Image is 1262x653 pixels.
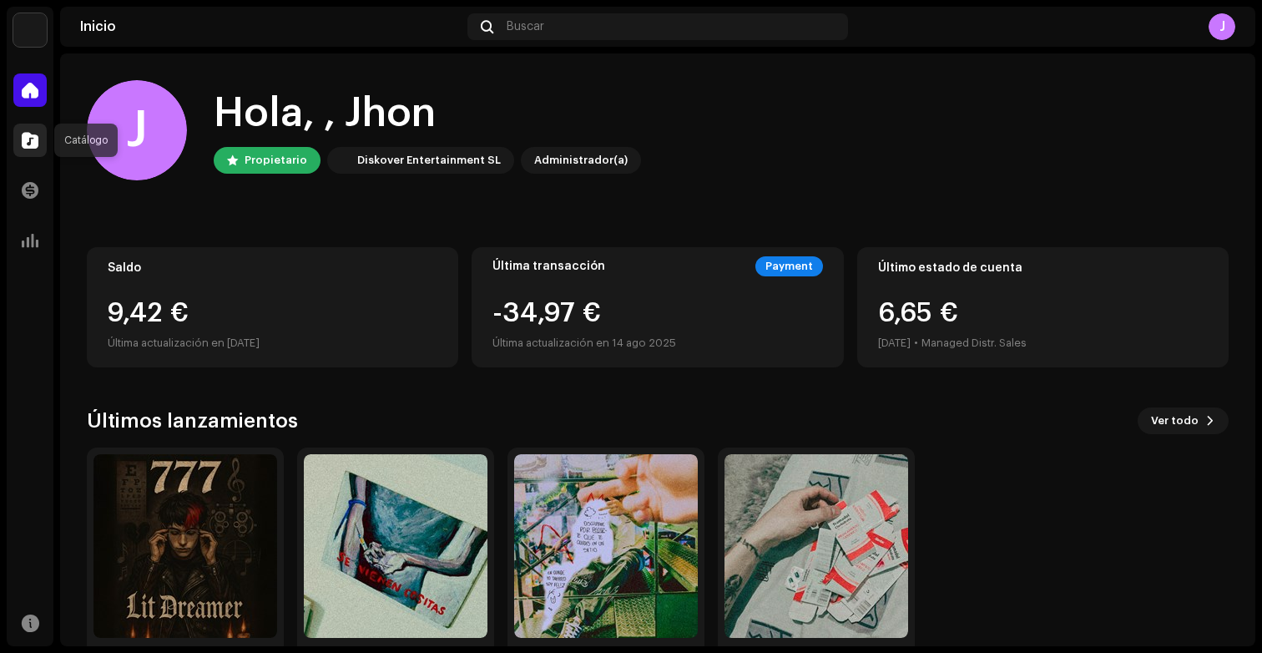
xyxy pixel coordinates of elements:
span: Buscar [507,20,544,33]
div: Propietario [245,150,307,170]
div: Inicio [80,20,461,33]
img: 834c5d82-5539-40aa-9e5d-b207f08d080b [724,454,908,638]
img: ea53c548-fb57-4f72-9dc3-480cf54aee51 [93,454,277,638]
div: Última actualización en 14 ago 2025 [492,333,676,353]
div: [DATE] [878,333,911,353]
div: Administrador(a) [534,150,628,170]
div: Saldo [108,261,437,275]
div: Payment [755,256,823,276]
div: Hola, , Jhon [214,87,641,140]
div: Managed Distr. Sales [921,333,1027,353]
div: • [914,333,918,353]
button: Ver todo [1138,407,1229,434]
div: Última actualización en [DATE] [108,333,437,353]
img: 333c0b6f-4c67-4c42-b73f-c13a0ddbbaf3 [514,454,698,638]
img: 297a105e-aa6c-4183-9ff4-27133c00f2e2 [331,150,351,170]
span: Ver todo [1151,404,1199,438]
div: Diskover Entertainment SL [357,150,501,170]
h3: Últimos lanzamientos [87,407,298,434]
div: Último estado de cuenta [878,261,1208,275]
div: J [1209,13,1235,40]
re-o-card-value: Saldo [87,247,458,367]
re-o-card-value: Último estado de cuenta [857,247,1229,367]
div: J [87,80,187,180]
img: 297a105e-aa6c-4183-9ff4-27133c00f2e2 [13,13,47,47]
img: d9d4e1f0-1712-401e-81c7-b5a06352d189 [304,454,487,638]
div: Última transacción [492,260,605,273]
